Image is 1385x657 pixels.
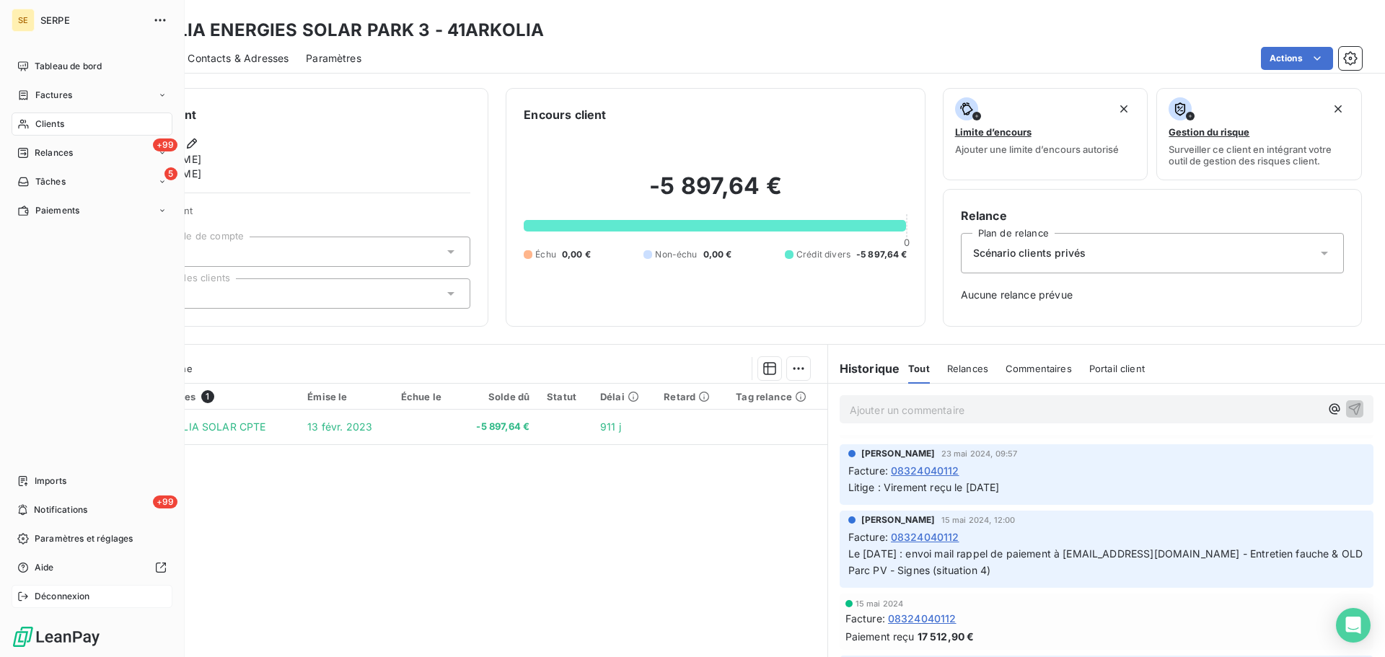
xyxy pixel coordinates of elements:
[12,556,172,579] a: Aide
[35,475,66,488] span: Imports
[35,146,73,159] span: Relances
[891,463,959,478] span: 08324040112
[848,547,1366,576] span: Le [DATE] : envoi mail rappel de paiement à [EMAIL_ADDRESS][DOMAIN_NAME] - Entretien fauche & OLD...
[12,625,101,648] img: Logo LeanPay
[904,237,910,248] span: 0
[973,246,1086,260] span: Scénario clients privés
[943,88,1148,180] button: Limite d’encoursAjouter une limite d’encours autorisé
[1169,144,1350,167] span: Surveiller ce client en intégrant votre outil de gestion des risques client.
[12,527,172,550] a: Paramètres et réglages
[12,469,172,493] a: Imports
[401,391,449,402] div: Échue le
[947,363,988,374] span: Relances
[34,503,87,516] span: Notifications
[1006,363,1072,374] span: Commentaires
[941,516,1016,524] span: 15 mai 2024, 12:00
[106,390,291,403] div: Pièces comptables
[861,513,936,526] span: [PERSON_NAME]
[736,391,818,402] div: Tag relance
[467,391,529,402] div: Solde dû
[961,288,1344,302] span: Aucune relance prévue
[35,60,102,73] span: Tableau de bord
[961,207,1344,224] h6: Relance
[562,248,591,261] span: 0,00 €
[524,172,907,215] h2: -5 897,64 €
[547,391,583,402] div: Statut
[35,89,72,102] span: Factures
[201,390,214,403] span: 1
[12,113,172,136] a: Clients
[35,561,54,574] span: Aide
[116,205,470,225] span: Propriétés Client
[153,138,177,151] span: +99
[306,51,361,66] span: Paramètres
[703,248,732,261] span: 0,00 €
[856,248,907,261] span: -5 897,64 €
[12,141,172,164] a: +99Relances
[127,17,544,43] h3: ARKOLIA ENERGIES SOLAR PARK 3 - 41ARKOLIA
[35,204,79,217] span: Paiements
[467,420,529,434] span: -5 897,64 €
[12,199,172,222] a: Paiements
[848,529,888,544] span: Facture :
[1261,47,1333,70] button: Actions
[307,420,372,433] span: 13 févr. 2023
[828,360,900,377] h6: Historique
[655,248,697,261] span: Non-échu
[848,463,888,478] span: Facture :
[12,9,35,32] div: SE
[35,532,133,545] span: Paramètres et réglages
[153,495,177,508] span: +99
[908,363,930,374] span: Tout
[941,449,1018,458] span: 23 mai 2024, 09:57
[12,84,172,107] a: Factures
[106,420,266,433] span: VIR SEPA ARKOLIA SOLAR CPTE
[307,391,384,402] div: Émise le
[918,629,975,644] span: 17 512,90 €
[35,175,66,188] span: Tâches
[524,106,606,123] h6: Encours client
[848,481,1000,493] span: Litige : Virement reçu le [DATE]
[35,590,90,603] span: Déconnexion
[600,391,646,402] div: Délai
[188,51,289,66] span: Contacts & Adresses
[796,248,850,261] span: Crédit divers
[856,599,904,608] span: 15 mai 2024
[87,106,470,123] h6: Informations client
[955,144,1119,155] span: Ajouter une limite d’encours autorisé
[861,447,936,460] span: [PERSON_NAME]
[888,611,957,626] span: 08324040112
[1156,88,1362,180] button: Gestion du risqueSurveiller ce client en intégrant votre outil de gestion des risques client.
[12,55,172,78] a: Tableau de bord
[1336,608,1371,643] div: Open Intercom Messenger
[1169,126,1249,138] span: Gestion du risque
[35,118,64,131] span: Clients
[891,529,959,544] span: 08324040112
[12,170,172,193] a: 5Tâches
[664,391,718,402] div: Retard
[164,167,177,180] span: 5
[1089,363,1145,374] span: Portail client
[600,420,621,433] span: 911 j
[40,14,144,26] span: SERPE
[845,629,915,644] span: Paiement reçu
[845,611,885,626] span: Facture :
[535,248,556,261] span: Échu
[955,126,1032,138] span: Limite d’encours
